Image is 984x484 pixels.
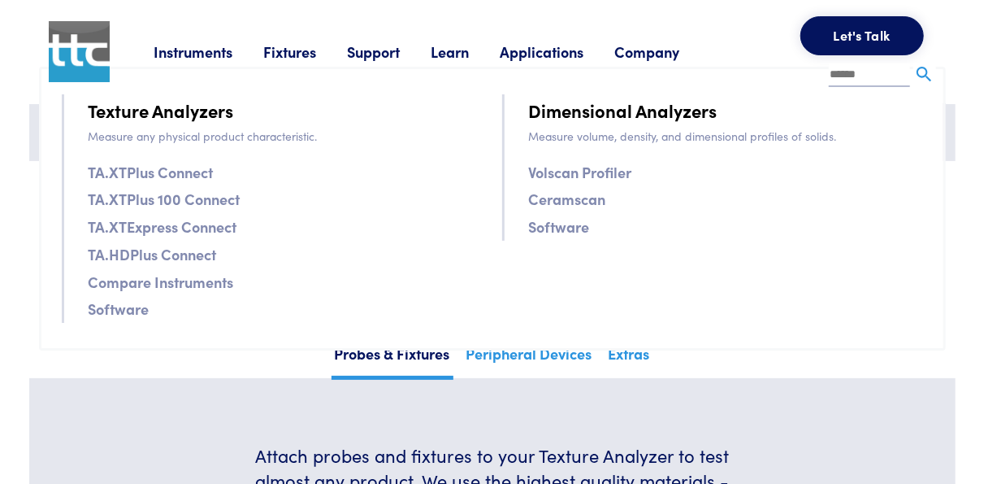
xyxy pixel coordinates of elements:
[463,340,596,376] a: Peripheral Devices
[529,96,717,124] a: Dimensional Analyzers
[529,215,590,238] a: Software
[605,340,653,376] a: Extras
[529,127,923,145] p: Measure volume, density, and dimensional profiles of solids.
[529,160,632,184] a: Volscan Profiler
[529,187,606,211] a: Ceramscan
[332,340,453,380] a: Probes & Fixtures
[800,16,924,55] button: Let's Talk
[89,96,234,124] a: Texture Analyzers
[89,242,217,266] a: TA.HDPlus Connect
[89,297,150,320] a: Software
[89,215,237,238] a: TA.XTExpress Connect
[263,41,347,62] a: Fixtures
[49,21,110,82] img: ttc_logo_1x1_v1.0.png
[347,41,431,62] a: Support
[89,127,483,145] p: Measure any physical product characteristic.
[614,41,710,62] a: Company
[154,41,263,62] a: Instruments
[89,187,241,211] a: TA.XTPlus 100 Connect
[89,270,234,294] a: Compare Instruments
[89,160,214,184] a: TA.XTPlus Connect
[500,41,614,62] a: Applications
[431,41,500,62] a: Learn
